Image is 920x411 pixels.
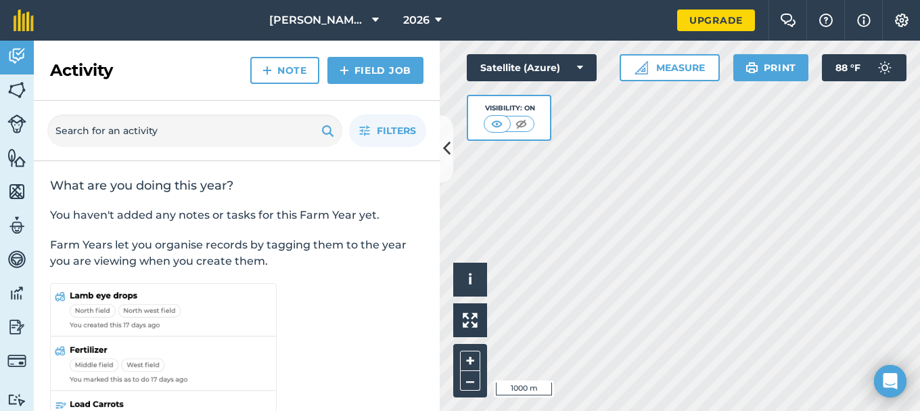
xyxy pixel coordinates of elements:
[340,62,349,79] img: svg+xml;base64,PHN2ZyB4bWxucz0iaHR0cDovL3d3dy53My5vcmcvMjAwMC9zdmciIHdpZHRoPSIxNCIgaGVpZ2h0PSIyNC...
[857,12,871,28] img: svg+xml;base64,PHN2ZyB4bWxucz0iaHR0cDovL3d3dy53My5vcmcvMjAwMC9zdmciIHdpZHRoPSIxNyIgaGVpZ2h0PSIxNy...
[835,54,860,81] span: 88 ° F
[262,62,272,79] img: svg+xml;base64,PHN2ZyB4bWxucz0iaHR0cDovL3d3dy53My5vcmcvMjAwMC9zdmciIHdpZHRoPSIxNCIgaGVpZ2h0PSIyNC...
[50,60,113,81] h2: Activity
[349,114,426,147] button: Filters
[460,371,480,391] button: –
[780,14,796,27] img: Two speech bubbles overlapping with the left bubble in the forefront
[484,103,535,114] div: Visibility: On
[327,57,423,84] a: Field Job
[50,237,423,269] p: Farm Years let you organise records by tagging them to the year you are viewing when you create t...
[7,46,26,66] img: svg+xml;base64,PD94bWwgdmVyc2lvbj0iMS4wIiBlbmNvZGluZz0idXRmLTgiPz4KPCEtLSBHZW5lcmF0b3I6IEFkb2JlIE...
[403,12,430,28] span: 2026
[7,148,26,168] img: svg+xml;base64,PHN2ZyB4bWxucz0iaHR0cDovL3d3dy53My5vcmcvMjAwMC9zdmciIHdpZHRoPSI1NiIgaGVpZ2h0PSI2MC...
[269,12,367,28] span: [PERSON_NAME]/SAS Farm
[871,54,898,81] img: svg+xml;base64,PD94bWwgdmVyc2lvbj0iMS4wIiBlbmNvZGluZz0idXRmLTgiPz4KPCEtLSBHZW5lcmF0b3I6IEFkb2JlIE...
[47,114,342,147] input: Search for an activity
[7,317,26,337] img: svg+xml;base64,PD94bWwgdmVyc2lvbj0iMS4wIiBlbmNvZGluZz0idXRmLTgiPz4KPCEtLSBHZW5lcmF0b3I6IEFkb2JlIE...
[818,14,834,27] img: A question mark icon
[822,54,906,81] button: 88 °F
[7,393,26,406] img: svg+xml;base64,PD94bWwgdmVyc2lvbj0iMS4wIiBlbmNvZGluZz0idXRmLTgiPz4KPCEtLSBHZW5lcmF0b3I6IEFkb2JlIE...
[635,61,648,74] img: Ruler icon
[7,80,26,100] img: svg+xml;base64,PHN2ZyB4bWxucz0iaHR0cDovL3d3dy53My5vcmcvMjAwMC9zdmciIHdpZHRoPSI1NiIgaGVpZ2h0PSI2MC...
[7,283,26,303] img: svg+xml;base64,PD94bWwgdmVyc2lvbj0iMS4wIiBlbmNvZGluZz0idXRmLTgiPz4KPCEtLSBHZW5lcmF0b3I6IEFkb2JlIE...
[468,271,472,288] span: i
[488,117,505,131] img: svg+xml;base64,PHN2ZyB4bWxucz0iaHR0cDovL3d3dy53My5vcmcvMjAwMC9zdmciIHdpZHRoPSI1MCIgaGVpZ2h0PSI0MC...
[50,207,423,223] p: You haven't added any notes or tasks for this Farm Year yet.
[677,9,755,31] a: Upgrade
[733,54,809,81] button: Print
[460,351,480,371] button: +
[7,249,26,269] img: svg+xml;base64,PD94bWwgdmVyc2lvbj0iMS4wIiBlbmNvZGluZz0idXRmLTgiPz4KPCEtLSBHZW5lcmF0b3I6IEFkb2JlIE...
[7,351,26,370] img: svg+xml;base64,PD94bWwgdmVyc2lvbj0iMS4wIiBlbmNvZGluZz0idXRmLTgiPz4KPCEtLSBHZW5lcmF0b3I6IEFkb2JlIE...
[453,263,487,297] button: i
[894,14,910,27] img: A cog icon
[7,215,26,236] img: svg+xml;base64,PD94bWwgdmVyc2lvbj0iMS4wIiBlbmNvZGluZz0idXRmLTgiPz4KPCEtLSBHZW5lcmF0b3I6IEFkb2JlIE...
[321,123,334,139] img: svg+xml;base64,PHN2ZyB4bWxucz0iaHR0cDovL3d3dy53My5vcmcvMjAwMC9zdmciIHdpZHRoPSIxOSIgaGVpZ2h0PSIyNC...
[7,181,26,202] img: svg+xml;base64,PHN2ZyB4bWxucz0iaHR0cDovL3d3dy53My5vcmcvMjAwMC9zdmciIHdpZHRoPSI1NiIgaGVpZ2h0PSI2MC...
[620,54,720,81] button: Measure
[377,123,416,138] span: Filters
[14,9,34,31] img: fieldmargin Logo
[467,54,597,81] button: Satellite (Azure)
[513,117,530,131] img: svg+xml;base64,PHN2ZyB4bWxucz0iaHR0cDovL3d3dy53My5vcmcvMjAwMC9zdmciIHdpZHRoPSI1MCIgaGVpZ2h0PSI0MC...
[874,365,906,397] div: Open Intercom Messenger
[463,313,478,328] img: Four arrows, one pointing top left, one top right, one bottom right and the last bottom left
[745,60,758,76] img: svg+xml;base64,PHN2ZyB4bWxucz0iaHR0cDovL3d3dy53My5vcmcvMjAwMC9zdmciIHdpZHRoPSIxOSIgaGVpZ2h0PSIyNC...
[7,114,26,133] img: svg+xml;base64,PD94bWwgdmVyc2lvbj0iMS4wIiBlbmNvZGluZz0idXRmLTgiPz4KPCEtLSBHZW5lcmF0b3I6IEFkb2JlIE...
[250,57,319,84] a: Note
[50,177,423,194] h2: What are you doing this year?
